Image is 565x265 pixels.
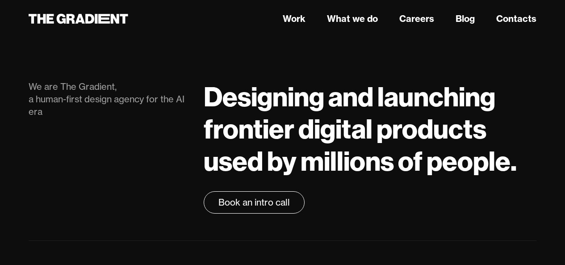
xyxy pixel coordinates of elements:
[496,12,536,25] a: Contacts
[456,12,475,25] a: Blog
[204,80,536,177] h1: Designing and launching frontier digital products used by millions of people.
[327,12,378,25] a: What we do
[204,191,305,214] a: Book an intro call
[399,12,434,25] a: Careers
[29,80,186,118] div: We are The Gradient, a human-first design agency for the AI era
[283,12,306,25] a: Work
